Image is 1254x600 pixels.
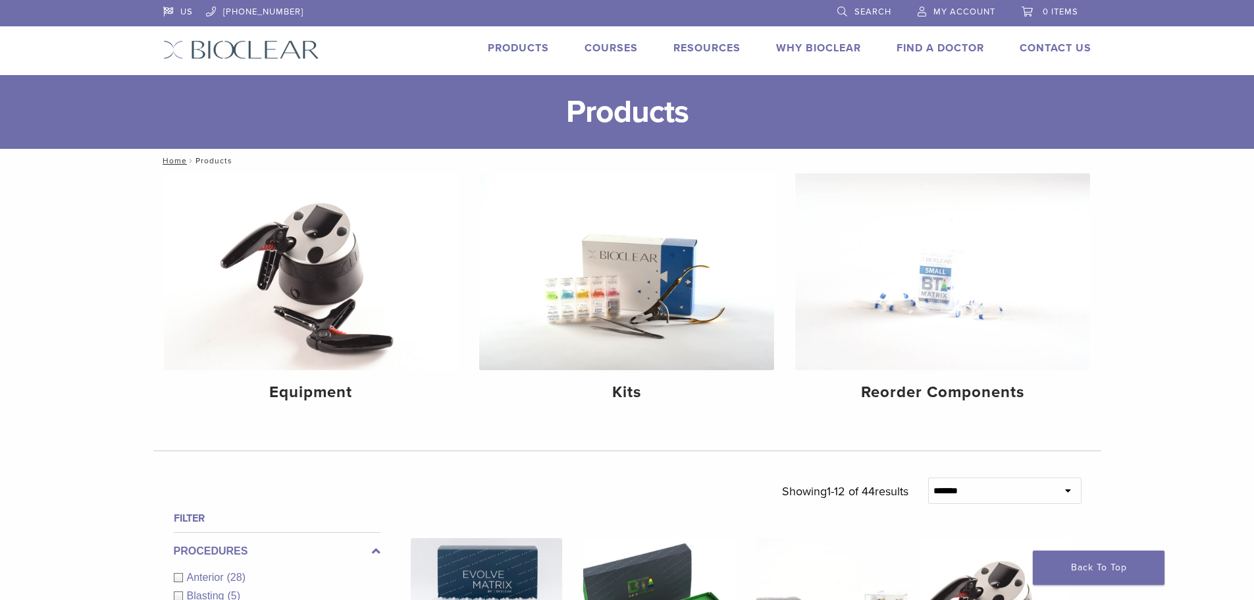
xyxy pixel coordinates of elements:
[1033,551,1164,585] a: Back To Top
[227,572,246,583] span: (28)
[673,41,741,55] a: Resources
[933,7,995,17] span: My Account
[782,477,908,505] p: Showing results
[827,484,875,499] span: 1-12 of 44
[897,41,984,55] a: Find A Doctor
[479,173,774,413] a: Kits
[585,41,638,55] a: Courses
[795,173,1090,370] img: Reorder Components
[187,157,196,164] span: /
[479,173,774,370] img: Kits
[490,381,764,404] h4: Kits
[795,173,1090,413] a: Reorder Components
[153,149,1101,173] nav: Products
[164,173,459,370] img: Equipment
[776,41,861,55] a: Why Bioclear
[174,510,380,526] h4: Filter
[159,156,187,165] a: Home
[163,40,319,59] img: Bioclear
[174,543,380,559] label: Procedures
[1043,7,1078,17] span: 0 items
[187,572,227,583] span: Anterior
[806,381,1080,404] h4: Reorder Components
[488,41,549,55] a: Products
[164,173,459,413] a: Equipment
[174,381,448,404] h4: Equipment
[854,7,891,17] span: Search
[1020,41,1091,55] a: Contact Us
